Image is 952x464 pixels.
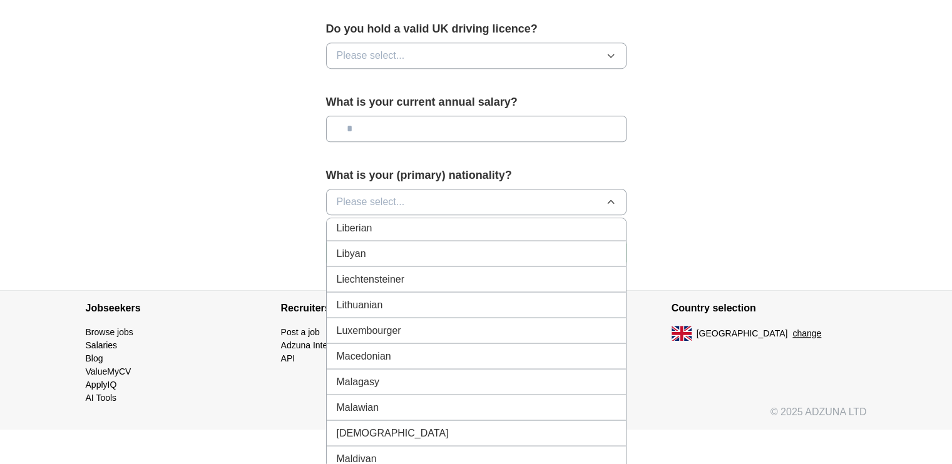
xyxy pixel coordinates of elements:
[281,353,295,363] a: API
[337,323,401,338] span: Luxembourger
[86,340,118,350] a: Salaries
[86,327,133,337] a: Browse jobs
[337,400,379,415] span: Malawian
[76,405,877,430] div: © 2025 ADZUNA LTD
[697,327,788,340] span: [GEOGRAPHIC_DATA]
[337,48,405,63] span: Please select...
[326,43,627,69] button: Please select...
[281,340,357,350] a: Adzuna Intelligence
[86,380,117,390] a: ApplyIQ
[337,246,366,261] span: Libyan
[86,353,103,363] a: Blog
[86,393,117,403] a: AI Tools
[337,271,405,286] span: Liechtensteiner
[337,374,379,389] span: Malagasy
[326,189,627,215] button: Please select...
[337,194,405,209] span: Please select...
[337,297,383,312] span: Lithuanian
[337,425,449,440] span: [DEMOGRAPHIC_DATA]
[337,348,391,363] span: Macedonian
[86,366,131,376] a: ValueMyCV
[326,167,627,184] label: What is your (primary) nationality?
[337,220,372,235] span: Liberian
[326,94,627,111] label: What is your current annual salary?
[792,327,821,340] button: change
[326,21,627,38] label: Do you hold a valid UK driving licence?
[672,326,692,341] img: UK flag
[672,291,867,326] h4: Country selection
[281,327,320,337] a: Post a job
